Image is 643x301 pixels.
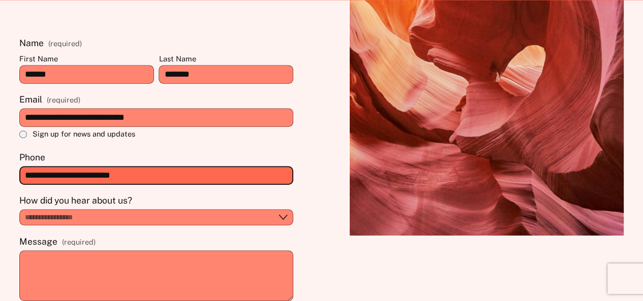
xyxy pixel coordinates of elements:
span: (required) [48,40,82,47]
span: How did you hear about us? [19,194,132,207]
span: Name [19,37,44,50]
span: Sign up for news and updates [33,129,135,139]
span: Email [19,93,42,106]
input: Sign up for news and updates [19,130,27,138]
span: (required) [62,237,96,247]
span: Message [19,236,57,248]
span: Phone [19,151,45,164]
select: How did you hear about us? [19,209,293,225]
span: (required) [47,95,80,105]
div: Last Name [159,54,293,65]
div: First Name [19,54,154,65]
